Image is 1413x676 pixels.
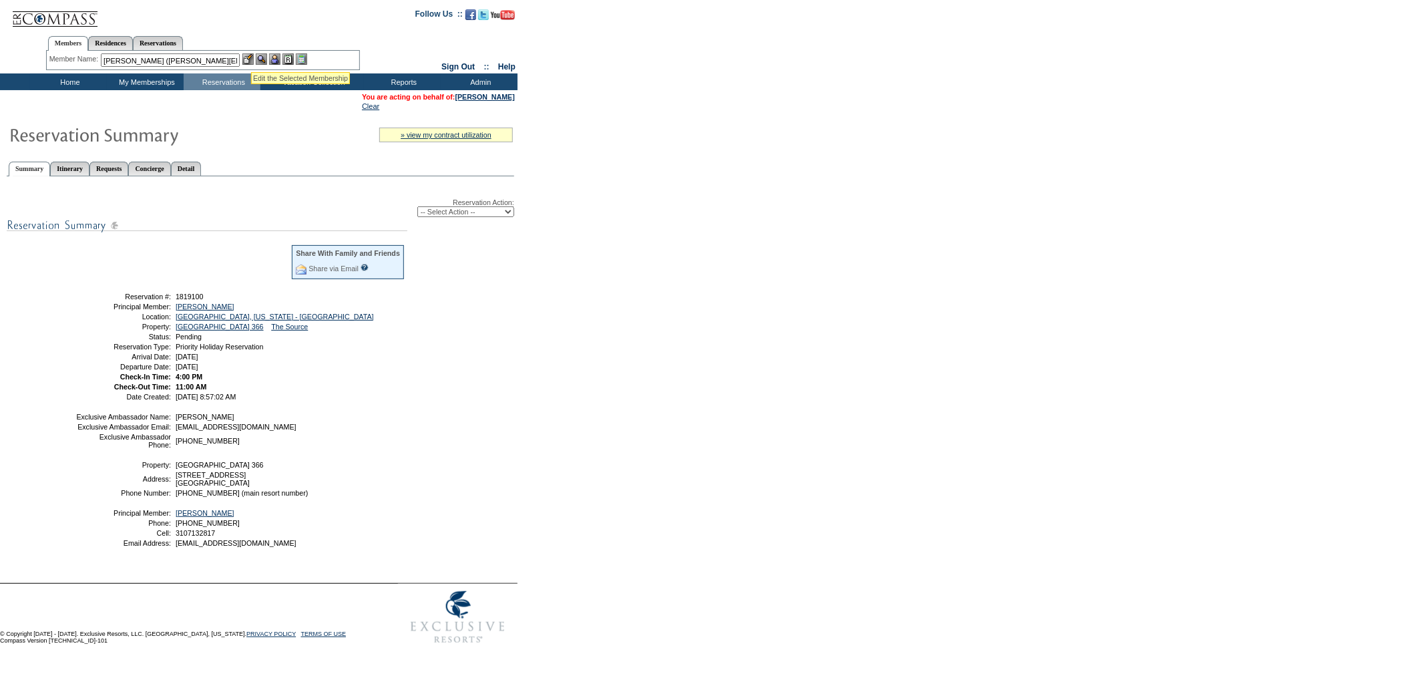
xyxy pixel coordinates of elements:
span: You are acting on behalf of: [362,93,515,101]
input: What is this? [361,264,369,271]
span: [DATE] [176,353,198,361]
span: [PHONE_NUMBER] (main resort number) [176,489,308,497]
td: Reservation Type: [75,343,171,351]
a: [PERSON_NAME] [176,303,234,311]
img: Subscribe to our YouTube Channel [491,10,515,20]
span: Priority Holiday Reservation [176,343,263,351]
a: Become our fan on Facebook [465,13,476,21]
a: [GEOGRAPHIC_DATA] 366 [176,323,264,331]
a: The Source [271,323,308,331]
td: Status: [75,333,171,341]
td: Reports [364,73,441,90]
div: Share With Family and Friends [296,249,400,257]
span: [EMAIL_ADDRESS][DOMAIN_NAME] [176,539,296,547]
td: Exclusive Ambassador Name: [75,413,171,421]
a: » view my contract utilization [401,131,491,139]
a: [PERSON_NAME] [176,509,234,517]
div: Member Name: [49,53,101,65]
a: PRIVACY POLICY [246,631,296,637]
a: Residences [88,36,133,50]
span: :: [484,62,489,71]
img: Exclusive Resorts [398,584,518,651]
span: 4:00 PM [176,373,202,381]
img: b_calculator.gif [296,53,307,65]
td: Admin [441,73,518,90]
td: Phone: [75,519,171,527]
td: Email Address: [75,539,171,547]
a: Reservations [133,36,183,50]
img: View [256,53,267,65]
span: [DATE] 8:57:02 AM [176,393,236,401]
a: Subscribe to our YouTube Channel [491,13,515,21]
td: Exclusive Ambassador Email: [75,423,171,431]
td: Property: [75,323,171,331]
img: b_edit.gif [242,53,254,65]
a: Help [498,62,516,71]
a: Follow us on Twitter [478,13,489,21]
td: Reservations [184,73,260,90]
img: Become our fan on Facebook [465,9,476,20]
td: Home [30,73,107,90]
span: [EMAIL_ADDRESS][DOMAIN_NAME] [176,423,296,431]
td: Address: [75,471,171,487]
td: Phone Number: [75,489,171,497]
a: Share via Email [309,265,359,273]
span: 11:00 AM [176,383,206,391]
span: Pending [176,333,202,341]
a: Members [48,36,89,51]
a: Sign Out [441,62,475,71]
img: Follow us on Twitter [478,9,489,20]
a: Summary [9,162,50,176]
a: Clear [362,102,379,110]
td: Follow Us :: [415,8,463,24]
td: Location: [75,313,171,321]
td: Reservation #: [75,293,171,301]
span: [PERSON_NAME] [176,413,234,421]
td: Date Created: [75,393,171,401]
span: 1819100 [176,293,204,301]
td: Property: [75,461,171,469]
span: [PHONE_NUMBER] [176,437,240,445]
a: Detail [171,162,202,176]
img: Impersonate [269,53,280,65]
a: [GEOGRAPHIC_DATA], [US_STATE] - [GEOGRAPHIC_DATA] [176,313,374,321]
span: [STREET_ADDRESS] [GEOGRAPHIC_DATA] [176,471,250,487]
td: Cell: [75,529,171,537]
td: Arrival Date: [75,353,171,361]
a: Concierge [128,162,170,176]
div: Reservation Action: [7,198,514,217]
td: My Memberships [107,73,184,90]
strong: Check-Out Time: [114,383,171,391]
img: Reservaton Summary [9,121,276,148]
img: subTtlResSummary.gif [7,217,407,234]
span: [PHONE_NUMBER] [176,519,240,527]
a: TERMS OF USE [301,631,347,637]
span: [DATE] [176,363,198,371]
a: Requests [89,162,128,176]
a: Itinerary [50,162,89,176]
td: Principal Member: [75,303,171,311]
td: Exclusive Ambassador Phone: [75,433,171,449]
span: [GEOGRAPHIC_DATA] 366 [176,461,264,469]
a: [PERSON_NAME] [455,93,515,101]
img: Reservations [282,53,294,65]
strong: Check-In Time: [120,373,171,381]
span: 3107132817 [176,529,215,537]
td: Departure Date: [75,363,171,371]
td: Principal Member: [75,509,171,517]
div: Edit the Selected Membership [253,74,348,82]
